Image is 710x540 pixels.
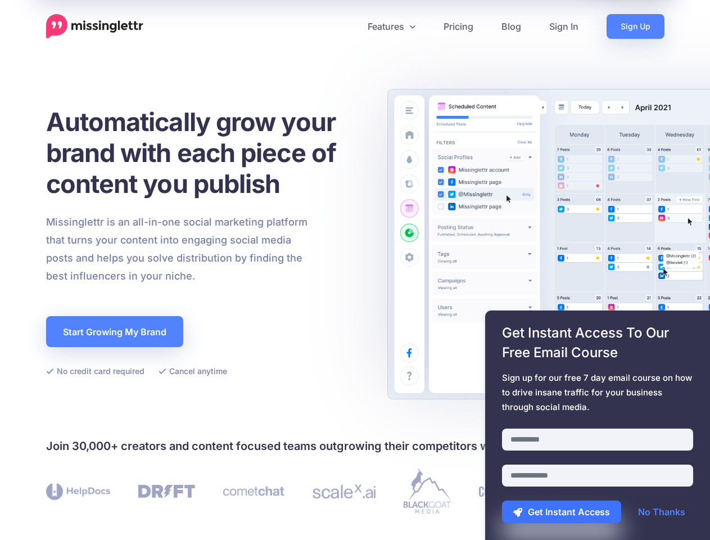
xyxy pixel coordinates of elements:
[535,14,593,39] a: Sign In
[607,14,664,39] a: Sign Up
[46,437,664,455] h4: Join 30,000+ creators and content focused teams outgrowing their competitors with Missinglettr
[487,14,535,39] a: Blog
[502,323,693,362] span: Get Instant Access To Our Free Email Course
[354,14,429,39] a: Features
[502,501,621,523] button: Get Instant Access
[627,501,697,523] a: No Thanks
[429,14,487,39] a: Pricing
[46,316,183,347] a: Start Growing My Brand
[502,371,693,415] span: Sign up for our free 7 day email course on how to drive insane traffic for your business through ...
[46,213,308,285] p: Missinglettr is an all-in-one social marketing platform that turns your content into engaging soc...
[46,106,364,199] h1: Automatically grow your brand with each piece of content you publish
[46,14,143,39] a: Home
